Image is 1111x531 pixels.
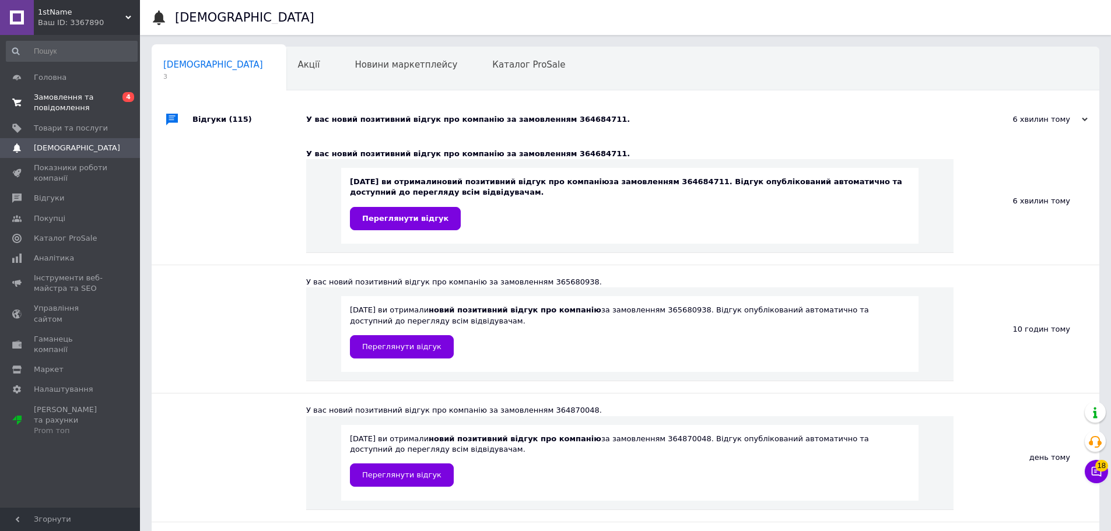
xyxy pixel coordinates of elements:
[34,72,66,83] span: Головна
[350,305,910,358] div: [DATE] ви отримали за замовленням 365680938. Відгук опублікований автоматично та доступний до пер...
[34,253,74,263] span: Аналітика
[350,463,454,487] a: Переглянути відгук
[38,17,140,28] div: Ваш ID: 3367890
[34,405,108,437] span: [PERSON_NAME] та рахунки
[34,163,108,184] span: Показники роботи компанії
[163,72,263,81] span: 3
[1085,460,1108,483] button: Чат з покупцем18
[34,213,65,224] span: Покупці
[492,59,565,70] span: Каталог ProSale
[350,207,461,230] a: Переглянути відгук
[298,59,320,70] span: Акції
[362,342,441,351] span: Переглянути відгук
[306,405,954,416] div: У вас новий позитивний відгук про компанію за замовленням 364870048.
[306,277,954,287] div: У вас новий позитивний відгук про компанію за замовленням 365680938.
[954,393,1099,521] div: день тому
[34,364,64,375] span: Маркет
[34,334,108,355] span: Гаманець компанії
[429,434,601,443] b: новий позитивний відгук про компанію
[437,177,609,186] b: новий позитивний відгук про компанію
[971,114,1088,125] div: 6 хвилин тому
[34,193,64,203] span: Відгуки
[429,305,601,314] b: новий позитивний відгук про компанію
[954,137,1099,265] div: 6 хвилин тому
[34,92,108,113] span: Замовлення та повідомлення
[34,303,108,324] span: Управління сайтом
[350,177,910,230] div: [DATE] ви отримали за замовленням 364684711. Відгук опублікований автоматично та доступний до пер...
[163,59,263,70] span: [DEMOGRAPHIC_DATA]
[122,92,134,102] span: 4
[34,273,108,294] span: Інструменти веб-майстра та SEO
[355,59,457,70] span: Новини маркетплейсу
[362,214,448,223] span: Переглянути відгук
[1095,460,1108,472] span: 18
[362,470,441,479] span: Переглянути відгук
[306,114,971,125] div: У вас новий позитивний відгук про компанію за замовленням 364684711.
[306,149,954,159] div: У вас новий позитивний відгук про компанію за замовленням 364684711.
[34,384,93,395] span: Налаштування
[954,265,1099,393] div: 10 годин тому
[34,425,108,436] div: Prom топ
[192,102,306,137] div: Відгуки
[175,10,314,24] h1: [DEMOGRAPHIC_DATA]
[6,41,138,62] input: Пошук
[229,115,252,124] span: (115)
[38,7,125,17] span: 1stName
[34,123,108,133] span: Товари та послуги
[34,233,97,244] span: Каталог ProSale
[350,335,454,358] a: Переглянути відгук
[350,434,910,487] div: [DATE] ви отримали за замовленням 364870048. Відгук опублікований автоматично та доступний до пер...
[34,143,120,153] span: [DEMOGRAPHIC_DATA]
